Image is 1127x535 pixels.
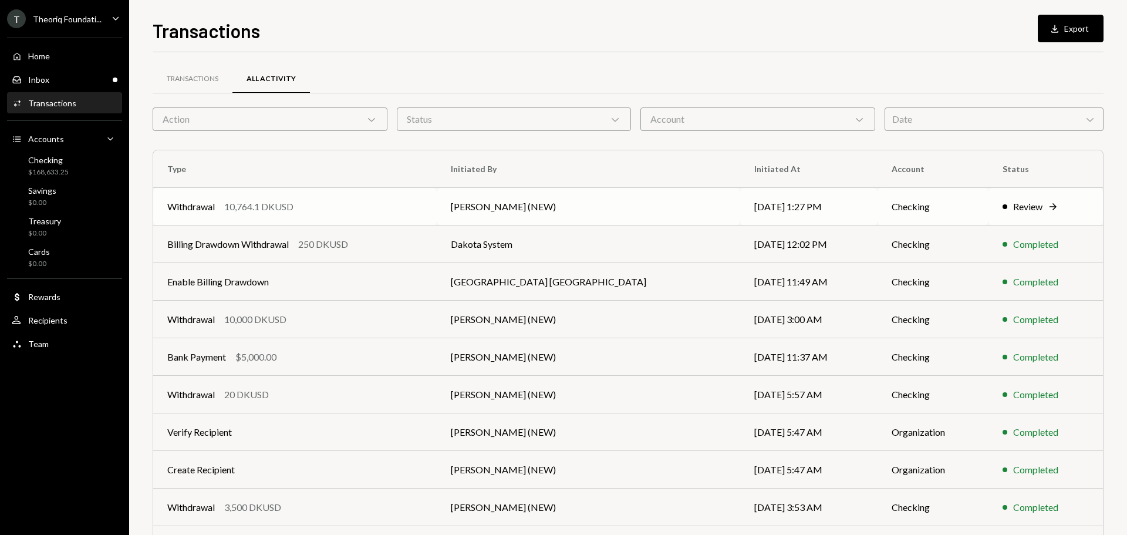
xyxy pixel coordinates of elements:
td: Create Recipient [153,451,437,489]
td: Checking [878,376,988,413]
div: Completed [1013,425,1058,439]
div: Status [397,107,632,131]
a: Team [7,333,122,354]
div: 10,000 DKUSD [224,312,286,327]
div: Checking [28,155,69,165]
a: Transactions [7,92,122,113]
div: Completed [1013,350,1058,364]
th: Status [988,150,1103,188]
a: Cards$0.00 [7,243,122,271]
div: Completed [1013,500,1058,514]
div: 20 DKUSD [224,388,269,402]
a: Checking$168,633.25 [7,152,122,180]
td: Checking [878,301,988,338]
div: Cards [28,247,50,257]
td: Checking [878,188,988,226]
div: Withdrawal [167,500,215,514]
div: Date [885,107,1104,131]
div: Completed [1013,463,1058,477]
div: Review [1013,200,1042,214]
td: Checking [878,226,988,263]
div: $0.00 [28,259,50,269]
div: Completed [1013,275,1058,289]
th: Initiated By [437,150,740,188]
td: [PERSON_NAME] (NEW) [437,301,740,338]
td: Verify Recipient [153,413,437,451]
td: Checking [878,489,988,526]
div: 10,764.1 DKUSD [224,200,293,214]
th: Type [153,150,437,188]
div: 250 DKUSD [298,237,348,251]
td: Organization [878,413,988,451]
div: $5,000.00 [235,350,276,364]
td: [DATE] 5:47 AM [740,451,878,489]
div: Completed [1013,312,1058,327]
div: Accounts [28,134,64,144]
td: [DATE] 5:57 AM [740,376,878,413]
td: [DATE] 1:27 PM [740,188,878,226]
td: [PERSON_NAME] (NEW) [437,338,740,376]
td: [PERSON_NAME] (NEW) [437,188,740,226]
a: Rewards [7,286,122,307]
div: 3,500 DKUSD [224,500,281,514]
td: [DATE] 11:37 AM [740,338,878,376]
td: Enable Billing Drawdown [153,263,437,301]
td: Checking [878,263,988,301]
div: Withdrawal [167,200,215,214]
td: [DATE] 5:47 AM [740,413,878,451]
div: Billing Drawdown Withdrawal [167,237,289,251]
div: Transactions [28,98,76,108]
div: Rewards [28,292,60,302]
div: $168,633.25 [28,167,69,177]
td: Dakota System [437,226,740,263]
div: $0.00 [28,228,61,238]
div: Savings [28,186,56,196]
td: [DATE] 12:02 PM [740,226,878,263]
td: [PERSON_NAME] (NEW) [437,451,740,489]
td: [PERSON_NAME] (NEW) [437,489,740,526]
a: Inbox [7,69,122,90]
div: Inbox [28,75,49,85]
td: [DATE] 3:53 AM [740,489,878,526]
a: Recipients [7,309,122,331]
th: Account [878,150,988,188]
a: Home [7,45,122,66]
div: Withdrawal [167,388,215,402]
td: Checking [878,338,988,376]
div: T [7,9,26,28]
div: $0.00 [28,198,56,208]
a: Savings$0.00 [7,182,122,210]
a: Treasury$0.00 [7,213,122,241]
td: [PERSON_NAME] (NEW) [437,413,740,451]
div: Completed [1013,388,1058,402]
a: Accounts [7,128,122,149]
div: Withdrawal [167,312,215,327]
div: Treasury [28,216,61,226]
td: [DATE] 11:49 AM [740,263,878,301]
div: Home [28,51,50,61]
td: [GEOGRAPHIC_DATA] [GEOGRAPHIC_DATA] [437,263,740,301]
h1: Transactions [153,19,260,42]
div: Theoriq Foundati... [33,14,102,24]
td: Organization [878,451,988,489]
div: Transactions [167,74,218,84]
a: Transactions [153,64,232,94]
th: Initiated At [740,150,878,188]
div: Bank Payment [167,350,226,364]
button: Export [1038,15,1104,42]
td: [PERSON_NAME] (NEW) [437,376,740,413]
td: [DATE] 3:00 AM [740,301,878,338]
div: Team [28,339,49,349]
div: Account [640,107,875,131]
div: Completed [1013,237,1058,251]
a: All Activity [232,64,310,94]
div: All Activity [247,74,296,84]
div: Action [153,107,387,131]
div: Recipients [28,315,68,325]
